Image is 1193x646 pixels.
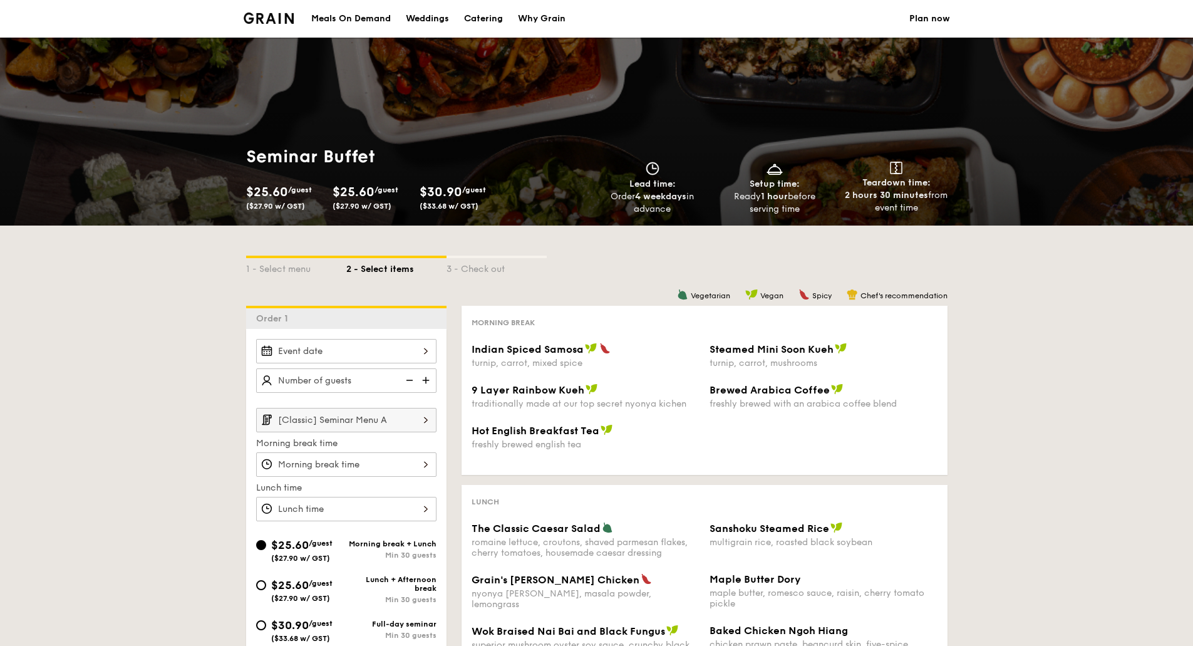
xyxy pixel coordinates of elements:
span: Teardown time: [862,177,931,188]
span: $25.60 [271,578,309,592]
img: icon-vegan.f8ff3823.svg [586,383,598,395]
img: icon-vegan.f8ff3823.svg [585,343,597,354]
span: Lunch [472,498,499,506]
img: icon-vegan.f8ff3823.svg [835,343,847,354]
span: Spicy [812,291,832,300]
div: romaine lettuce, croutons, shaved parmesan flakes, cherry tomatoes, housemade caesar dressing [472,537,700,558]
img: icon-vegetarian.fe4039eb.svg [677,289,688,300]
strong: 2 hours 30 minutes [845,190,928,201]
img: icon-spicy.37a8142b.svg [641,573,652,585]
div: Ready before serving time [718,190,830,216]
div: Min 30 guests [346,631,436,640]
h1: Seminar Buffet [246,145,497,168]
div: maple butter, romesco sauce, raisin, cherry tomato pickle [710,588,937,609]
span: ($27.90 w/ GST) [333,202,391,211]
div: from event time [840,189,953,214]
span: /guest [288,185,312,194]
div: turnip, carrot, mushrooms [710,358,937,368]
span: Maple Butter Dory [710,573,801,585]
span: Order 1 [256,313,293,324]
img: icon-spicy.37a8142b.svg [599,343,611,354]
img: icon-clock.2db775ea.svg [643,162,662,175]
span: 9 Layer Rainbow Kueh [472,384,584,396]
img: icon-chef-hat.a58ddaea.svg [847,289,858,300]
span: ($27.90 w/ GST) [271,594,330,603]
div: 2 - Select items [346,258,447,276]
input: Number of guests [256,368,436,393]
strong: 4 weekdays [635,191,686,202]
img: icon-vegan.f8ff3823.svg [745,289,758,300]
input: $25.60/guest($27.90 w/ GST)Lunch + Afternoon breakMin 30 guests [256,580,266,590]
div: Full-day seminar [346,620,436,628]
div: Morning break + Lunch [346,539,436,548]
img: icon-chevron-right.3c0dfbd6.svg [415,408,436,432]
span: Grain's [PERSON_NAME] Chicken [472,574,639,586]
span: /guest [462,185,486,194]
img: icon-vegan.f8ff3823.svg [601,424,613,435]
div: multigrain rice, roasted black soybean [710,537,937,548]
span: Brewed Arabica Coffee [710,384,830,396]
img: icon-vegan.f8ff3823.svg [831,383,844,395]
span: ($27.90 w/ GST) [246,202,305,211]
div: freshly brewed english tea [472,439,700,450]
span: Wok Braised Nai Bai and Black Fungus [472,625,665,637]
span: Hot English Breakfast Tea [472,425,599,437]
input: Morning break time [256,452,436,477]
input: Event date [256,339,436,363]
span: Chef's recommendation [860,291,948,300]
img: icon-spicy.37a8142b.svg [798,289,810,300]
span: Lead time: [629,179,676,189]
span: Vegan [760,291,783,300]
span: $25.60 [333,185,374,200]
span: Sanshoku Steamed Rice [710,523,829,534]
span: $30.90 [271,618,309,632]
img: icon-vegan.f8ff3823.svg [666,625,679,636]
div: freshly brewed with an arabica coffee blend [710,399,937,409]
span: Indian Spiced Samosa [472,343,584,355]
img: icon-dish.430c3a2e.svg [765,162,784,175]
a: Logotype [244,13,294,24]
div: Lunch + Afternoon break [346,575,436,593]
img: icon-add.58712e84.svg [418,368,436,392]
img: icon-vegan.f8ff3823.svg [830,522,843,533]
strong: 1 hour [761,191,788,202]
input: Lunch time [256,497,436,521]
div: Order in advance [597,190,709,216]
label: Lunch time [256,482,436,494]
div: turnip, carrot, mixed spice [472,358,700,368]
span: Steamed Mini Soon Kueh [710,343,834,355]
div: Min 30 guests [346,551,436,560]
span: Vegetarian [691,291,730,300]
span: /guest [309,539,333,548]
div: Min 30 guests [346,595,436,604]
img: Grain [244,13,294,24]
span: ($27.90 w/ GST) [271,554,330,563]
div: 3 - Check out [447,258,547,276]
img: icon-vegetarian.fe4039eb.svg [602,522,613,533]
div: traditionally made at our top secret nyonya kichen [472,399,700,409]
img: icon-reduce.1d2dbef1.svg [399,368,418,392]
div: nyonya [PERSON_NAME], masala powder, lemongrass [472,588,700,610]
span: /guest [309,579,333,588]
span: ($33.68 w/ GST) [271,634,330,643]
label: Morning break time [256,437,436,450]
span: Baked Chicken Ngoh Hiang [710,625,848,637]
span: Morning break [472,318,535,327]
img: icon-teardown.65201eee.svg [890,162,902,174]
span: /guest [374,185,398,194]
span: ($33.68 w/ GST) [420,202,478,211]
input: $30.90/guest($33.68 w/ GST)Full-day seminarMin 30 guests [256,620,266,630]
span: $25.60 [246,185,288,200]
input: $25.60/guest($27.90 w/ GST)Morning break + LunchMin 30 guests [256,540,266,550]
span: The Classic Caesar Salad [472,523,601,534]
span: /guest [309,619,333,628]
span: $30.90 [420,185,462,200]
div: 1 - Select menu [246,258,346,276]
span: $25.60 [271,538,309,552]
span: Setup time: [750,179,800,189]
